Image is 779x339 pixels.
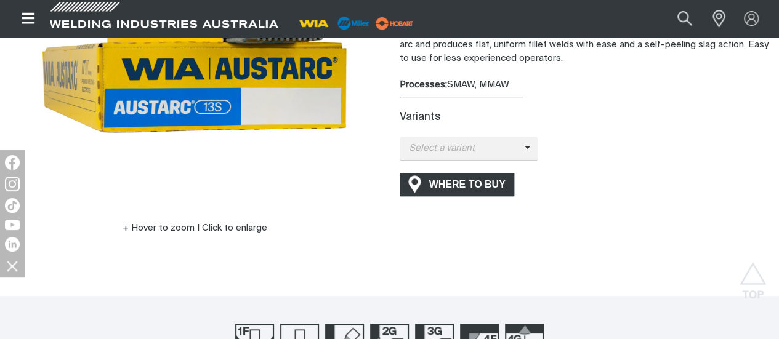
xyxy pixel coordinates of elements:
img: Instagram [5,177,20,191]
p: The Austarc 13S is a popular blue and white striped mild steel general purpose stick electrode fo... [400,10,770,66]
div: SMAW, MMAW [400,78,770,92]
a: WHERE TO BUY [400,173,515,196]
strong: Processes: [400,80,447,89]
span: WHERE TO BUY [421,175,514,194]
img: TikTok [5,198,20,213]
img: YouTube [5,220,20,230]
button: Scroll to top [739,262,767,290]
span: Select a variant [400,142,525,156]
a: miller [372,18,417,28]
button: Hover to zoom | Click to enlarge [115,221,275,236]
img: LinkedIn [5,237,20,252]
input: Product name or item number... [648,5,706,33]
label: Variants [400,112,440,122]
button: Search products [664,5,706,33]
img: Facebook [5,155,20,170]
img: hide socials [2,255,23,276]
img: miller [372,14,417,33]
